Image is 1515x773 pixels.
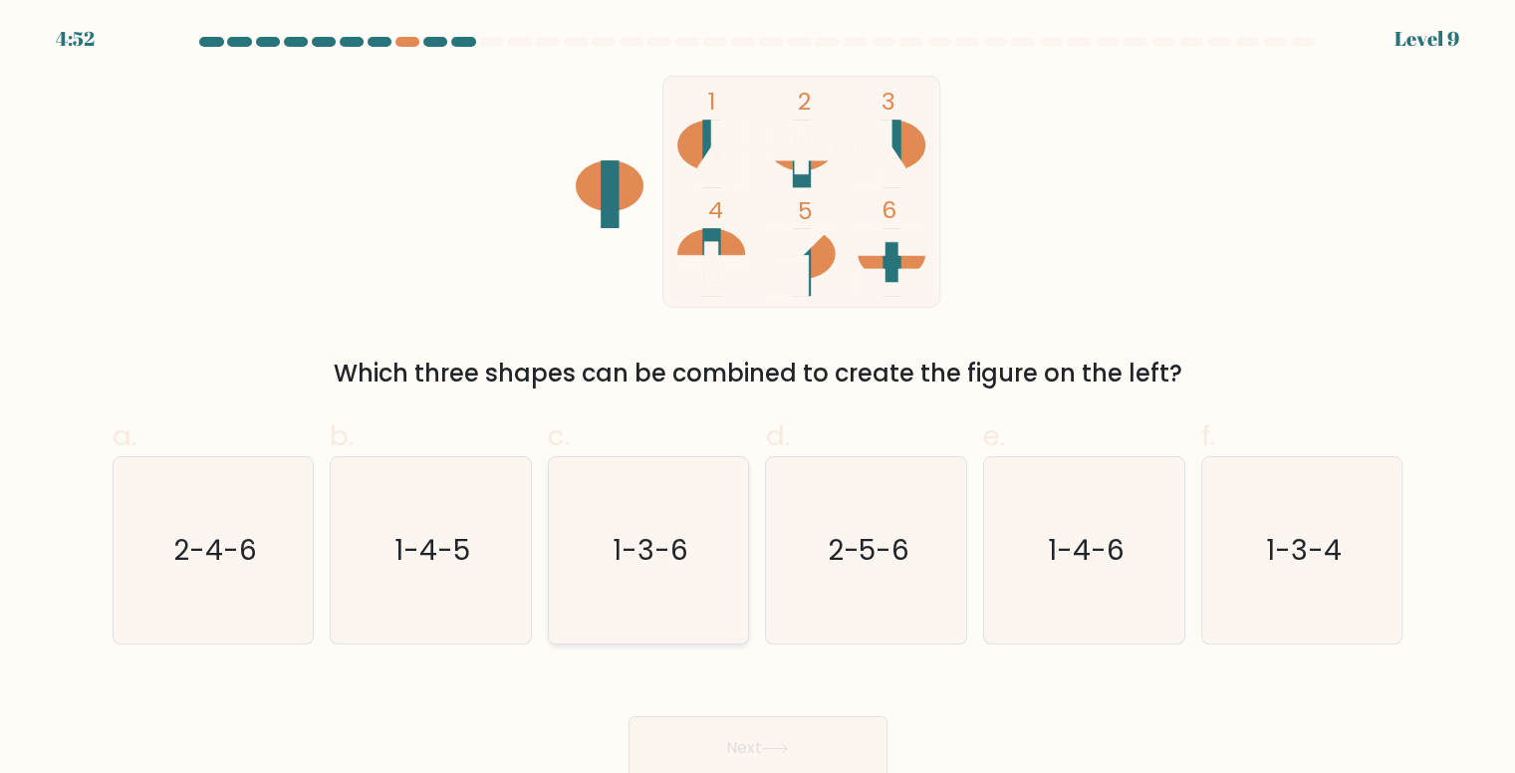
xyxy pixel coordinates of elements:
[56,24,95,54] div: 4:52
[881,85,894,118] tspan: 3
[1048,531,1125,570] text: 1-4-6
[798,194,813,227] tspan: 5
[881,193,895,226] tspan: 6
[125,356,1391,391] div: Which three shapes can be combined to create the figure on the left?
[173,531,257,570] text: 2-4-6
[1201,416,1215,455] span: f.
[707,193,722,226] tspan: 4
[548,416,570,455] span: c.
[1394,24,1459,54] div: Level 9
[827,531,909,570] text: 2-5-6
[765,416,789,455] span: d.
[707,85,714,118] tspan: 1
[1266,531,1342,570] text: 1-3-4
[983,416,1005,455] span: e.
[613,531,688,570] text: 1-3-6
[113,416,136,455] span: a.
[330,416,354,455] span: b.
[394,531,470,570] text: 1-4-5
[798,85,811,118] tspan: 2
